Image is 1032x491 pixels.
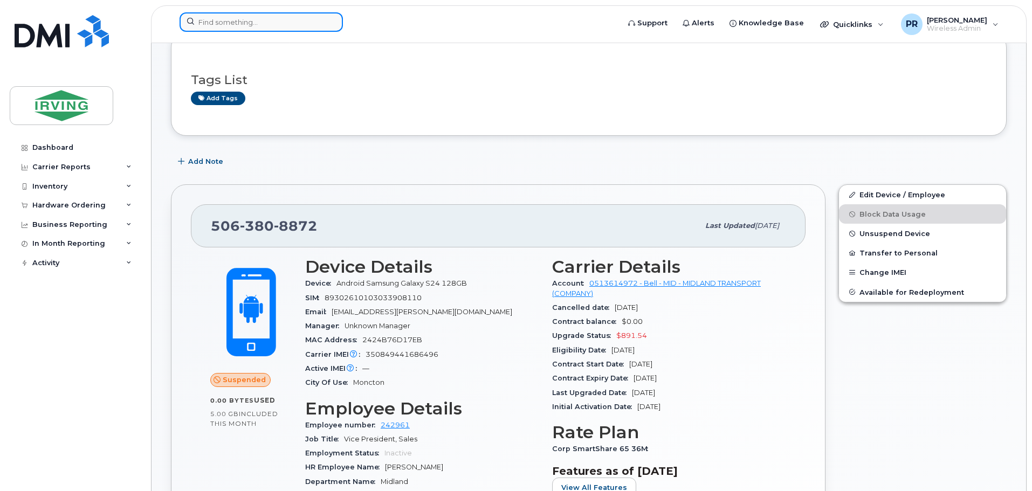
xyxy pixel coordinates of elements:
span: Last Upgraded Date [552,389,632,397]
span: Available for Redeployment [859,288,964,296]
span: 89302610103033908110 [325,294,422,302]
span: PR [906,18,918,31]
button: Available for Redeployment [839,282,1006,302]
h3: Carrier Details [552,257,786,276]
span: Android Samsung Galaxy S24 128GB [336,279,467,287]
span: Active IMEI [305,364,362,372]
button: Block Data Usage [839,204,1006,224]
span: Unknown Manager [345,322,410,330]
span: Contract Expiry Date [552,374,634,382]
div: Poirier, Robert [893,13,1006,35]
span: Initial Activation Date [552,403,637,411]
span: [DATE] [615,303,638,312]
span: 350849441686496 [366,350,438,358]
span: [DATE] [632,389,655,397]
span: used [254,396,276,404]
span: $891.54 [616,331,647,340]
span: — [362,364,369,372]
span: Vice President, Sales [344,435,417,443]
span: Last updated [705,222,755,230]
span: Job Title [305,435,344,443]
span: 380 [240,218,274,234]
span: Moncton [353,378,384,386]
span: Employment Status [305,449,384,457]
span: Wireless Admin [927,24,987,33]
span: Upgrade Status [552,331,616,340]
span: City Of Use [305,378,353,386]
span: [DATE] [611,346,635,354]
span: $0.00 [622,317,643,326]
a: Support [621,12,675,34]
a: 0513614972 - Bell - MID - MIDLAND TRANSPORT (COMPANY) [552,279,761,297]
span: [PERSON_NAME] [927,16,987,24]
span: Device [305,279,336,287]
span: [PERSON_NAME] [385,463,443,471]
span: 506 [211,218,318,234]
span: Inactive [384,449,412,457]
span: 8872 [274,218,318,234]
span: Eligibility Date [552,346,611,354]
a: 242961 [381,421,410,429]
span: Knowledge Base [739,18,804,29]
h3: Tags List [191,73,987,87]
span: 0.00 Bytes [210,397,254,404]
span: [DATE] [629,360,652,368]
a: Edit Device / Employee [839,185,1006,204]
h3: Features as of [DATE] [552,465,786,478]
a: Knowledge Base [722,12,811,34]
span: included this month [210,410,278,427]
h3: Rate Plan [552,423,786,442]
span: Cancelled date [552,303,615,312]
span: Account [552,279,589,287]
span: Suspended [223,375,266,385]
span: 5.00 GB [210,410,239,418]
span: Alerts [692,18,714,29]
span: [DATE] [755,222,779,230]
span: Contract balance [552,317,622,326]
a: Alerts [675,12,722,34]
span: Department Name [305,478,381,486]
h3: Employee Details [305,399,539,418]
span: Contract Start Date [552,360,629,368]
span: Carrier IMEI [305,350,366,358]
span: Add Note [188,156,223,167]
span: Corp SmartShare 65 36M [552,445,653,453]
span: Midland [381,478,408,486]
span: Support [637,18,668,29]
span: 2424B76D17EB [362,336,422,344]
span: Manager [305,322,345,330]
span: HR Employee Name [305,463,385,471]
span: Email [305,308,332,316]
h3: Device Details [305,257,539,276]
button: Add Note [171,152,232,171]
button: Unsuspend Device [839,224,1006,243]
span: SIM [305,294,325,302]
span: MAC Address [305,336,362,344]
input: Find something... [180,12,343,32]
button: Transfer to Personal [839,243,1006,262]
button: Change IMEI [839,262,1006,282]
span: [DATE] [637,403,661,411]
span: [DATE] [634,374,657,382]
span: Employee number [305,421,381,429]
a: Add tags [191,92,245,105]
span: Unsuspend Device [859,230,930,238]
span: Quicklinks [833,20,872,29]
span: [EMAIL_ADDRESS][PERSON_NAME][DOMAIN_NAME] [332,308,512,316]
div: Quicklinks [813,13,891,35]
